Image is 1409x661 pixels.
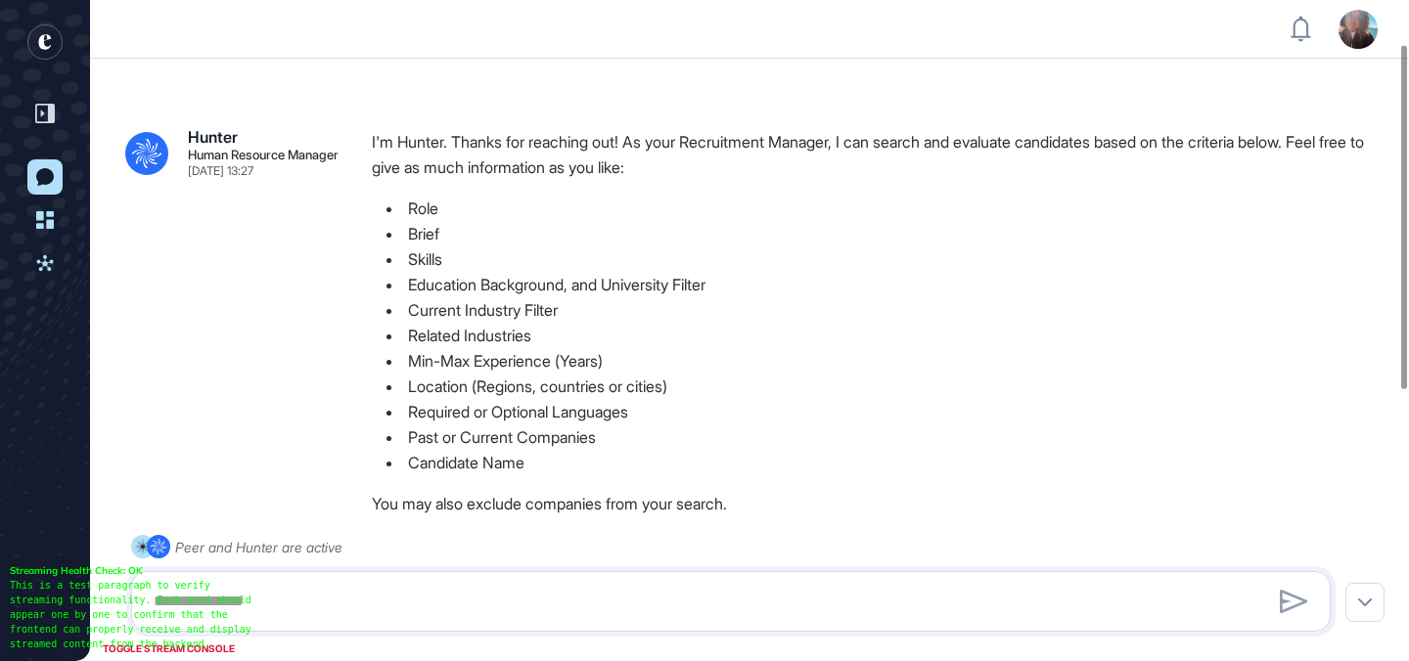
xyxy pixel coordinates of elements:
[188,149,339,161] div: Human Resource Manager
[188,165,253,177] div: [DATE] 13:27
[1339,10,1378,49] img: user-avatar
[372,196,1389,221] li: Role
[188,129,238,145] div: Hunter
[372,323,1389,348] li: Related Industries
[372,491,1389,516] p: You may also exclude companies from your search.
[372,374,1389,399] li: Location (Regions, countries or cities)
[372,221,1389,246] li: Brief
[372,129,1389,180] p: I'm Hunter. Thanks for reaching out! As your Recruitment Manager, I can search and evaluate candi...
[372,246,1389,272] li: Skills
[372,424,1389,450] li: Past or Current Companies
[372,399,1389,424] li: Required or Optional Languages
[98,637,240,661] div: TOGGLE STREAM CONSOLE
[372,450,1389,475] li: Candidate Name
[27,24,63,60] div: entrapeer-logo
[372,348,1389,374] li: Min-Max Experience (Years)
[372,297,1389,323] li: Current Industry Filter
[372,272,1389,297] li: Education Background, and University Filter
[175,535,342,559] div: Peer and Hunter are active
